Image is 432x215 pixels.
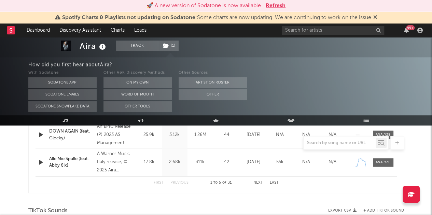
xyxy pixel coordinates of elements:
[147,2,262,10] div: 🚀 A new version of Sodatone is now available.
[295,132,318,138] div: N/A
[28,101,97,112] button: Sodatone Snowflake Data
[282,26,384,35] input: Search for artists
[295,159,318,166] div: N/A
[406,25,415,30] div: 99 +
[159,41,179,51] button: (1)
[28,77,97,88] button: Sodatone App
[321,132,344,138] div: N/A
[97,123,134,147] div: An EPIC Release (P) 2023 AS Management under exclusive license to Sony Music Entertainment Italy ...
[129,24,151,37] a: Leads
[189,132,211,138] div: 1.26M
[253,181,263,185] button: Next
[304,140,376,146] input: Search by song name or URL
[222,181,226,184] span: of
[164,159,186,166] div: 2.68k
[62,15,371,20] span: : Some charts are now updating. We are continuing to work on the issue
[328,209,357,213] button: Export CSV
[179,69,247,77] div: Other Sources
[138,132,160,138] div: 25.9k
[49,128,94,141] a: DOWN AGAIN (feat. Glocky)
[179,89,247,100] button: Other
[138,159,160,166] div: 17.8k
[116,41,159,51] button: Track
[170,181,189,185] button: Previous
[28,89,97,100] button: Sodatone Emails
[55,24,106,37] a: Discovery Assistant
[215,132,239,138] div: 44
[159,41,179,51] span: ( 1 )
[213,181,218,184] span: to
[266,2,285,10] button: Refresh
[268,132,291,138] div: N/A
[103,69,172,77] div: Other A&R Discovery Methods
[22,24,55,37] a: Dashboard
[268,159,291,166] div: 55k
[103,77,172,88] button: On My Own
[215,159,239,166] div: 42
[242,132,265,138] div: [DATE]
[202,179,240,187] div: 1 5 31
[62,15,195,20] span: Spotify Charts & Playlists not updating on Sodatone
[103,101,172,112] button: Other Tools
[49,156,94,169] a: Alle Mie Spalle (feat. Abby 6ix)
[189,159,211,166] div: 311k
[404,28,409,33] button: 99+
[97,150,134,174] div: A Warner Music Italy release, © 2025 Aira distributed by Warner Music [GEOGRAPHIC_DATA]
[270,181,279,185] button: Last
[373,15,377,20] span: Dismiss
[357,209,404,213] button: + Add TikTok Sound
[28,69,97,77] div: With Sodatone
[321,159,344,166] div: N/A
[363,209,404,213] button: + Add TikTok Sound
[106,24,129,37] a: Charts
[179,77,247,88] button: Artist on Roster
[164,132,186,138] div: 3.12k
[103,89,172,100] button: Word Of Mouth
[80,41,108,52] div: Aira
[154,181,164,185] button: First
[242,159,265,166] div: [DATE]
[28,207,68,215] span: TikTok Sounds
